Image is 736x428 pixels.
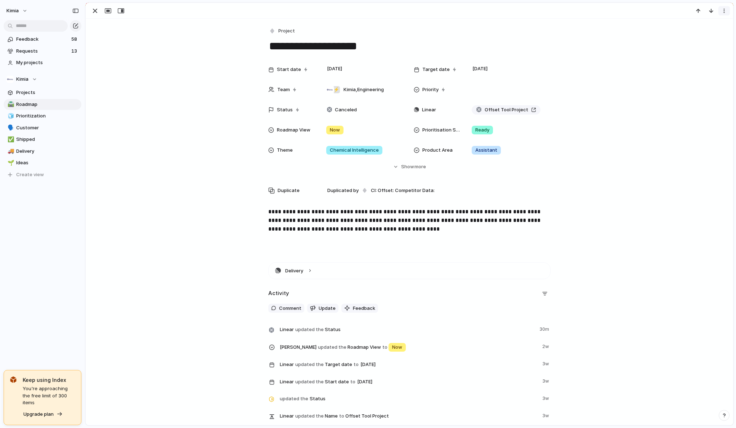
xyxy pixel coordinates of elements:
[280,361,294,368] span: Linear
[277,86,290,93] span: Team
[16,136,79,143] span: Shipped
[330,126,340,134] span: Now
[6,148,14,155] button: 🚚
[8,159,13,167] div: 🌱
[16,59,79,66] span: My projects
[542,376,551,385] span: 3w
[4,134,81,145] a: ✅Shipped
[277,147,293,154] span: Theme
[4,169,81,180] button: Create view
[354,361,359,368] span: to
[485,106,528,113] span: Offset Tool Project
[16,159,79,166] span: Ideas
[6,159,14,166] button: 🌱
[6,136,14,143] button: ✅
[16,48,69,55] span: Requests
[341,304,378,313] button: Feedback
[4,74,81,85] button: Kimia
[278,27,295,35] span: Project
[401,163,414,170] span: Show
[319,305,336,312] span: Update
[280,344,317,351] span: [PERSON_NAME]
[353,305,375,312] span: Feedback
[8,124,13,132] div: 🗣️
[318,344,346,351] span: updated the
[4,99,81,110] a: 🛣️Roadmap
[16,171,44,178] span: Create view
[422,66,450,73] span: Target date
[4,87,81,98] a: Projects
[542,393,551,402] span: 3w
[280,413,294,420] span: Linear
[295,361,324,368] span: updated the
[414,163,426,170] span: more
[280,359,538,370] span: Target date
[392,344,402,351] span: Now
[422,106,436,113] span: Linear
[6,124,14,131] button: 🗣️
[8,112,13,120] div: 🧊
[280,376,538,387] span: Start date
[3,5,31,17] button: Kimia
[277,126,310,134] span: Roadmap View
[71,36,78,43] span: 58
[422,147,453,154] span: Product Area
[335,106,357,113] span: Canceled
[280,342,538,352] span: Roadmap View
[339,413,344,420] span: to
[4,157,81,168] a: 🌱Ideas
[280,393,538,404] span: Status
[4,34,81,45] a: Feedback58
[382,344,387,351] span: to
[542,411,551,419] span: 3w
[8,100,13,108] div: 🛣️
[16,112,79,120] span: Prioritization
[422,86,439,93] span: Priority
[280,326,294,333] span: Linear
[295,413,324,420] span: updated the
[277,106,293,113] span: Status
[325,64,344,73] span: [DATE]
[472,105,540,115] a: Offset Tool Project
[542,359,551,367] span: 3w
[280,378,294,385] span: Linear
[4,146,81,157] a: 🚚Delivery
[350,378,355,385] span: to
[330,147,379,154] span: Chemical Intelligence
[6,7,19,14] span: Kimia
[277,66,301,73] span: Start date
[279,305,301,312] span: Comment
[326,186,436,195] button: Duplicated by CI: Offset: Competitor Data:
[280,411,538,421] span: Name Offset Tool Project
[6,112,14,120] button: 🧊
[16,101,79,108] span: Roadmap
[268,289,289,298] h2: Activity
[23,411,54,418] span: Upgrade plan
[539,324,551,333] span: 30m
[269,263,550,279] button: Delivery
[16,89,79,96] span: Projects
[6,101,14,108] button: 🛣️
[280,395,308,402] span: updated the
[359,360,378,369] span: [DATE]
[471,64,490,73] span: [DATE]
[307,304,338,313] button: Update
[280,324,535,334] span: Status
[71,48,78,55] span: 13
[23,376,75,384] span: Keep using Index
[355,378,374,386] span: [DATE]
[475,147,497,154] span: Assistant
[16,148,79,155] span: Delivery
[16,36,69,43] span: Feedback
[295,378,324,385] span: updated the
[16,76,28,83] span: Kimia
[4,111,81,121] a: 🧊Prioritization
[422,126,460,134] span: Prioritisation Status
[268,26,297,36] button: Project
[4,122,81,133] div: 🗣️Customer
